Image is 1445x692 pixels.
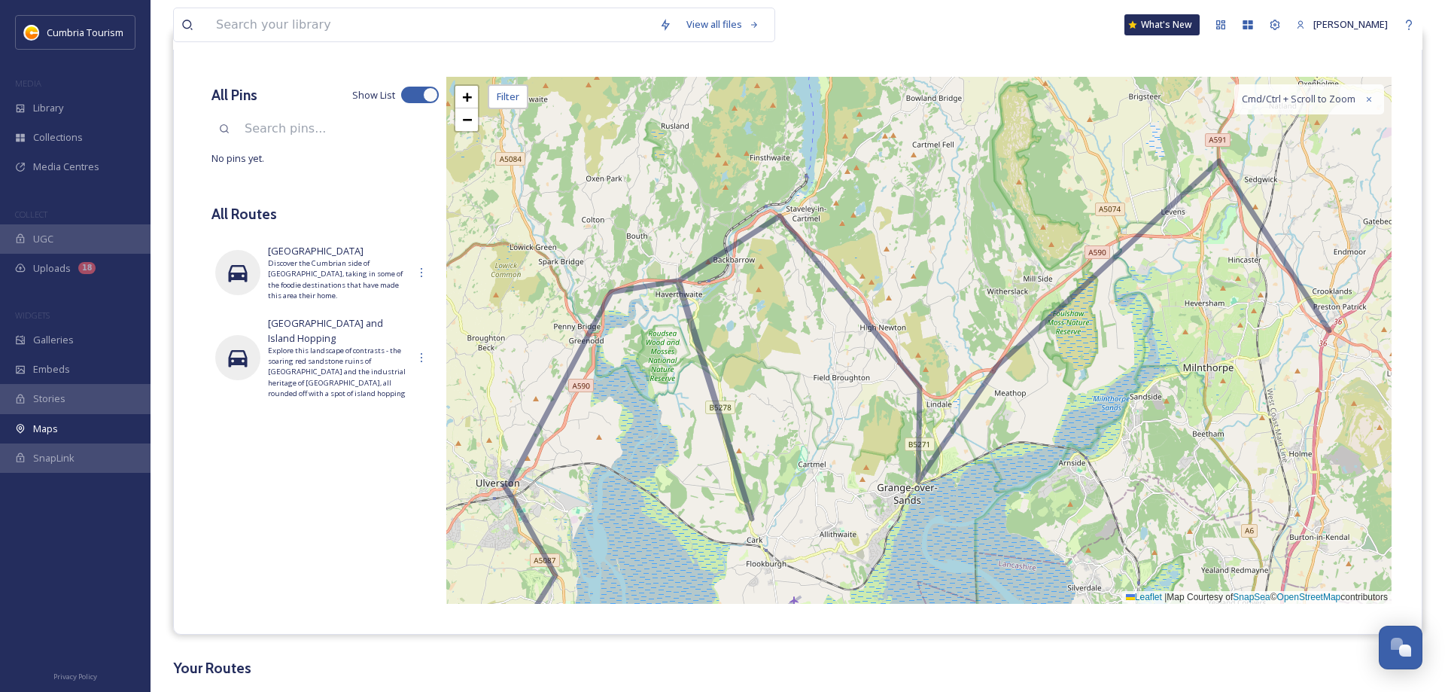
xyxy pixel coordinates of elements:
span: WIDGETS [15,309,50,321]
a: SnapSea [1233,592,1270,602]
a: [PERSON_NAME] [1288,10,1395,39]
span: Embeds [33,362,70,376]
span: COLLECT [15,209,47,220]
span: − [462,110,472,129]
a: Privacy Policy [53,666,97,684]
a: Zoom out [455,108,478,131]
span: Stories [33,392,65,406]
span: Explore this landscape of contrasts - the soaring red sandstone ruins of [GEOGRAPHIC_DATA] and th... [268,346,408,400]
span: SnapLink [33,451,75,465]
a: View all files [679,10,767,39]
button: Open Chat [1379,626,1422,669]
span: [GEOGRAPHIC_DATA] [268,244,408,258]
div: Filter [488,84,528,109]
span: Galleries [33,333,74,347]
div: 18 [78,262,96,274]
h3: Your Routes [173,657,1422,679]
a: Zoom in [455,86,478,108]
a: OpenStreetMap [1277,592,1341,602]
span: | [1164,592,1167,602]
a: Leaflet [1126,592,1162,602]
span: Discover the Cumbrian side of [GEOGRAPHIC_DATA], taking in some of the foodie destinations that h... [268,258,408,302]
span: Uploads [33,261,71,276]
span: Maps [33,422,58,436]
span: UGC [33,232,53,246]
span: + [462,87,472,106]
span: [PERSON_NAME] [1313,17,1388,31]
span: Collections [33,130,83,145]
input: Search your library [208,8,652,41]
span: No pins yet. [211,151,264,166]
span: Privacy Policy [53,672,97,681]
a: What's New [1124,14,1200,35]
div: Map Courtesy of © contributors [1122,591,1392,604]
span: Cmd/Ctrl + Scroll to Zoom [1242,92,1355,106]
span: Library [33,101,63,115]
span: Cumbria Tourism [47,26,123,39]
span: Media Centres [33,160,99,174]
h3: All Routes [211,203,277,225]
span: Show List [352,88,395,102]
input: Search pins... [237,112,439,145]
span: [GEOGRAPHIC_DATA] and Island Hopping [268,316,408,345]
h3: All Pins [211,84,257,106]
img: images.jpg [24,25,39,40]
span: MEDIA [15,78,41,89]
